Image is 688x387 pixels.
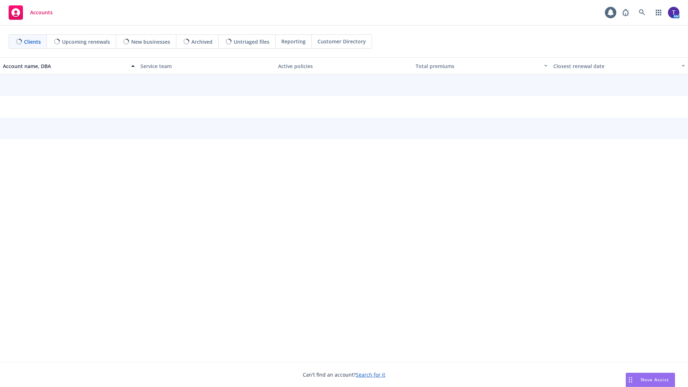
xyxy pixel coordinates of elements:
a: Switch app [651,5,666,20]
span: Customer Directory [317,38,366,45]
a: Report a Bug [618,5,633,20]
span: Nova Assist [641,377,669,383]
button: Active policies [275,57,413,75]
a: Search [635,5,649,20]
span: Can't find an account? [303,371,385,378]
img: photo [668,7,679,18]
span: Untriaged files [234,38,269,46]
button: Closest renewal date [550,57,688,75]
div: Drag to move [626,373,635,387]
button: Service team [138,57,275,75]
span: Reporting [281,38,306,45]
span: Upcoming renewals [62,38,110,46]
div: Closest renewal date [553,62,677,70]
span: New businesses [131,38,170,46]
span: Clients [24,38,41,46]
div: Service team [140,62,272,70]
a: Search for it [356,371,385,378]
div: Account name, DBA [3,62,127,70]
span: Archived [191,38,212,46]
button: Nova Assist [626,373,675,387]
button: Total premiums [413,57,550,75]
div: Total premiums [416,62,540,70]
a: Accounts [6,3,56,23]
div: Active policies [278,62,410,70]
span: Accounts [30,10,53,15]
